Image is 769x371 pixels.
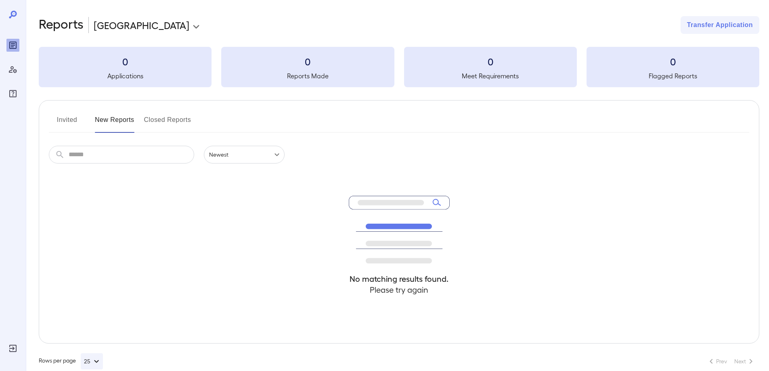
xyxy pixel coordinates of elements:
h4: Please try again [349,284,450,295]
h5: Applications [39,71,212,81]
div: Reports [6,39,19,52]
h5: Reports Made [221,71,394,81]
h2: Reports [39,16,84,34]
h3: 0 [221,55,394,68]
button: Closed Reports [144,113,191,133]
h5: Flagged Reports [587,71,759,81]
button: 25 [81,353,103,369]
div: Newest [204,146,285,163]
h3: 0 [39,55,212,68]
div: Rows per page [39,353,103,369]
h3: 0 [587,55,759,68]
button: Invited [49,113,85,133]
button: New Reports [95,113,134,133]
h5: Meet Requirements [404,71,577,81]
summary: 0Applications0Reports Made0Meet Requirements0Flagged Reports [39,47,759,87]
div: FAQ [6,87,19,100]
div: Log Out [6,342,19,355]
nav: pagination navigation [703,355,759,368]
h4: No matching results found. [349,273,450,284]
button: Transfer Application [681,16,759,34]
h3: 0 [404,55,577,68]
p: [GEOGRAPHIC_DATA] [94,19,189,31]
div: Manage Users [6,63,19,76]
